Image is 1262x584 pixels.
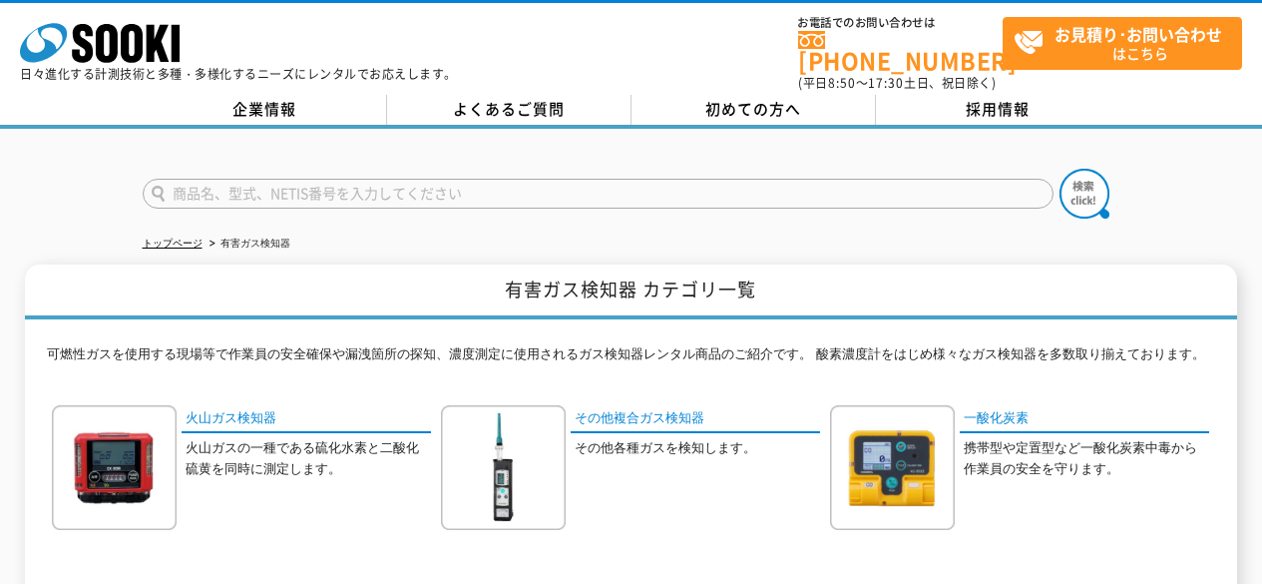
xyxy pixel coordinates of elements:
a: 採用情報 [876,95,1120,125]
p: その他各種ガスを検知します。 [575,438,820,459]
a: その他複合ガス検知器 [571,405,820,434]
p: 日々進化する計測技術と多種・多様化するニーズにレンタルでお応えします。 [20,68,457,80]
span: 17:30 [868,74,904,92]
h1: 有害ガス検知器 カテゴリ一覧 [25,265,1236,319]
a: 初めての方へ [631,95,876,125]
img: btn_search.png [1059,169,1109,219]
span: (平日 ～ 土日、祝日除く) [798,74,996,92]
p: 火山ガスの一種である硫化水素と二酸化硫黄を同時に測定します。 [186,438,431,480]
img: 一酸化炭素 [830,405,955,530]
a: 一酸化炭素 [960,405,1209,434]
a: よくあるご質問 [387,95,631,125]
span: 初めての方へ [705,98,801,120]
span: 8:50 [828,74,856,92]
a: お見積り･お問い合わせはこちら [1003,17,1242,70]
span: お電話でのお問い合わせは [798,17,1003,29]
a: [PHONE_NUMBER] [798,31,1003,72]
img: 火山ガス検知器 [52,405,177,530]
a: 企業情報 [143,95,387,125]
a: 火山ガス検知器 [182,405,431,434]
strong: お見積り･お問い合わせ [1054,22,1222,46]
p: 可燃性ガスを使用する現場等で作業員の安全確保や漏洩箇所の探知、濃度測定に使用されるガス検知器レンタル商品のご紹介です。 酸素濃度計をはじめ様々なガス検知器を多数取り揃えております。 [47,344,1214,375]
a: トップページ [143,238,203,249]
span: はこちら [1014,18,1241,68]
li: 有害ガス検知器 [206,234,290,255]
input: 商品名、型式、NETIS番号を入力してください [143,179,1053,209]
img: その他複合ガス検知器 [441,405,566,530]
p: 携帯型や定置型など一酸化炭素中毒から作業員の安全を守ります。 [964,438,1209,480]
